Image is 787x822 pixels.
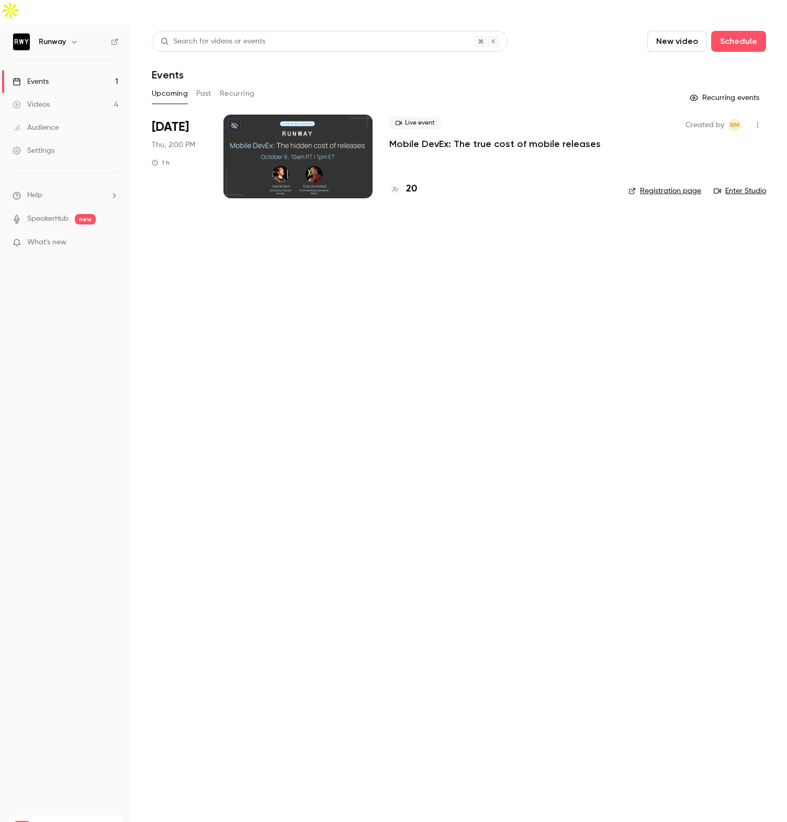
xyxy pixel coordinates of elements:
button: New video [647,31,707,52]
div: Videos [13,99,50,110]
div: Audience [13,122,59,133]
button: Upcoming [152,85,188,102]
button: Recurring events [685,89,766,106]
span: [DATE] [152,119,189,136]
span: Created by [685,119,724,131]
a: Registration page [628,186,701,196]
h6: Runway [39,37,66,47]
a: Enter Studio [714,186,766,196]
div: Events [13,76,49,87]
iframe: Noticeable Trigger [106,238,118,247]
button: Past [196,85,211,102]
span: Live event [389,117,441,129]
a: SpeakerHub [27,213,69,224]
div: Settings [13,145,54,156]
div: Search for videos or events [161,36,265,47]
img: Runway [13,33,30,50]
span: Help [27,190,42,201]
h4: 20 [406,182,417,196]
div: 1 h [152,159,170,167]
span: Thu, 2:00 PM [152,140,195,150]
h1: Events [152,69,184,81]
button: Schedule [711,31,766,52]
span: Riley Maguire [728,119,741,131]
li: help-dropdown-opener [13,190,118,201]
span: new [75,214,96,224]
span: RM [730,119,739,131]
button: Recurring [220,85,255,102]
span: What's new [27,237,66,248]
a: Mobile DevEx: The true cost of mobile releases [389,138,601,150]
a: 20 [389,182,417,196]
div: Oct 9 Thu, 1:00 PM (America/New York) [152,115,207,198]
